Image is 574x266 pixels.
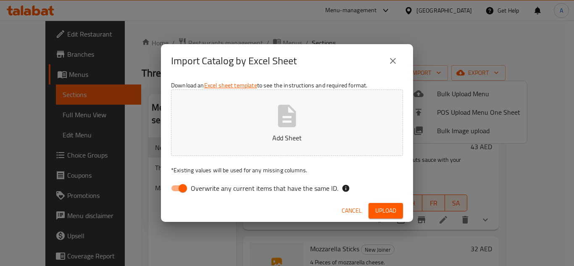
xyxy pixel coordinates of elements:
[171,54,297,68] h2: Import Catalog by Excel Sheet
[383,51,403,71] button: close
[375,205,396,216] span: Upload
[338,203,365,219] button: Cancel
[369,203,403,219] button: Upload
[184,133,390,143] p: Add Sheet
[171,90,403,156] button: Add Sheet
[161,78,413,200] div: Download an to see the instructions and required format.
[342,205,362,216] span: Cancel
[342,184,350,192] svg: If the overwrite option isn't selected, then the items that match an existing ID will be ignored ...
[191,183,338,193] span: Overwrite any current items that have the same ID.
[171,166,403,174] p: Existing values will be used for any missing columns.
[204,80,257,91] a: Excel sheet template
